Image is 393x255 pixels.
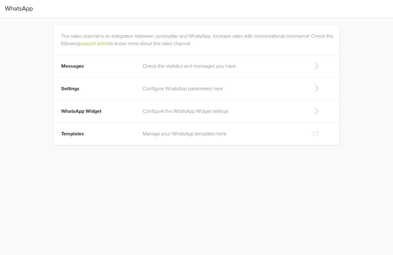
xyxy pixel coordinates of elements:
[143,108,303,115] p: Configure the WhatsApp Widget settings
[61,25,335,47] div: This sales channel is an integration between Jumpseller and WhatsApp. Increase sales with convers...
[61,131,84,137] span: Templates
[5,2,33,15] span: WhatsApp
[143,130,303,138] p: Manage your WhatsApp templates here
[61,108,101,114] span: WhatsApp Widget
[143,85,303,92] p: Configure WhatsApp parameters here
[80,40,109,47] a: support article
[61,86,79,92] span: Settings
[143,62,303,70] p: Check the statistics and messages you have
[109,40,192,47] a: to know more about this sales channel.
[61,63,84,69] span: Messages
